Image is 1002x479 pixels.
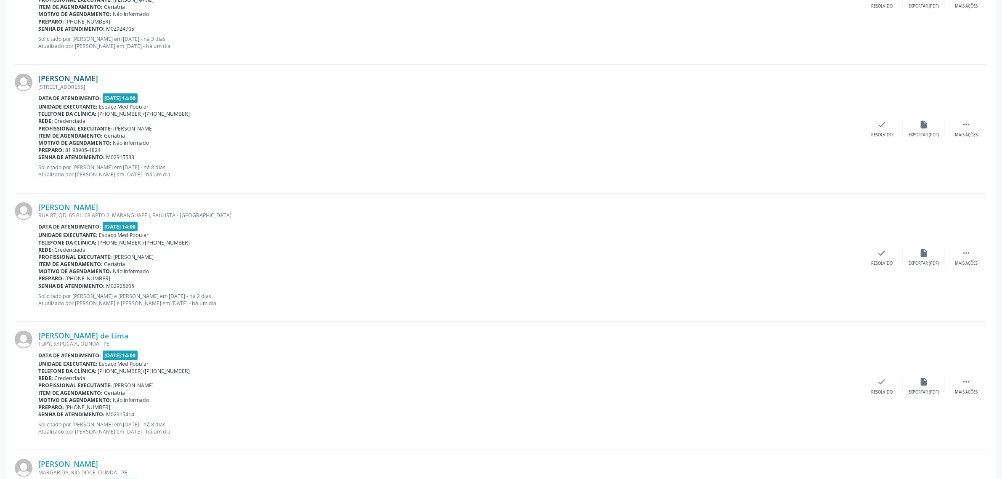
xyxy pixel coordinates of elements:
b: Preparo: [38,404,64,411]
b: Profissional executante: [38,125,112,132]
span: [PERSON_NAME] [114,382,154,389]
img: img [15,74,32,91]
div: Exportar (PDF) [909,3,939,9]
b: Senha de atendimento: [38,411,105,418]
i:  [962,120,971,129]
b: Telefone da clínica: [38,367,96,375]
div: Resolvido [871,389,893,395]
p: Solicitado por [PERSON_NAME] e [PERSON_NAME] em [DATE] - há 2 dias Atualizado por [PERSON_NAME] e... [38,293,861,307]
div: Exportar (PDF) [909,261,939,266]
b: Item de agendamento: [38,3,103,11]
b: Item de agendamento: [38,261,103,268]
b: Data de atendimento: [38,223,101,230]
span: Não informado [113,139,149,146]
div: Mais ações [955,132,978,138]
span: [PERSON_NAME] [114,253,154,261]
a: [PERSON_NAME] de Lima [38,331,128,340]
div: Mais ações [955,3,978,9]
b: Senha de atendimento: [38,154,105,161]
p: Solicitado por [PERSON_NAME] em [DATE] - há 8 dias Atualizado por [PERSON_NAME] em [DATE] - há um... [38,421,861,435]
span: Espaço Med Popular [99,360,149,367]
i: check [877,377,887,386]
span: Credenciada [55,375,86,382]
span: [PHONE_NUMBER]/[PHONE_NUMBER] [98,110,190,117]
span: Não informado [113,397,149,404]
i: insert_drive_file [920,248,929,258]
span: M02915414 [106,411,135,418]
span: 81 98905-1824 [66,146,101,154]
span: M02915533 [106,154,135,161]
div: Resolvido [871,261,893,266]
i: insert_drive_file [920,377,929,386]
span: Geriatria [104,261,125,268]
span: Espaço Med Popular [99,232,149,239]
div: Resolvido [871,132,893,138]
b: Rede: [38,375,53,382]
div: Mais ações [955,261,978,266]
b: Rede: [38,117,53,125]
span: [PERSON_NAME] [114,125,154,132]
b: Motivo de agendamento: [38,397,112,404]
div: RUA 87, QD. 65 BL. 08 APTO 2, MARANGUAPE I, PAULISTA - [GEOGRAPHIC_DATA] [38,212,861,219]
b: Profissional executante: [38,253,112,261]
span: M02925205 [106,282,135,290]
p: Solicitado por [PERSON_NAME] em [DATE] - há 3 dias Atualizado por [PERSON_NAME] em [DATE] - há um... [38,35,861,50]
span: Geriatria [104,132,125,139]
span: Espaço Med Popular [99,103,149,110]
span: [PHONE_NUMBER] [66,18,111,25]
i: check [877,248,887,258]
b: Senha de atendimento: [38,282,105,290]
img: img [15,331,32,349]
span: [PHONE_NUMBER] [66,275,111,282]
p: Solicitado por [PERSON_NAME] em [DATE] - há 8 dias Atualizado por [PERSON_NAME] em [DATE] - há um... [38,164,861,178]
div: Mais ações [955,389,978,395]
span: Credenciada [55,117,86,125]
div: Exportar (PDF) [909,132,939,138]
b: Data de atendimento: [38,95,101,102]
i:  [962,377,971,386]
span: Não informado [113,11,149,18]
div: [STREET_ADDRESS] [38,83,861,90]
b: Preparo: [38,275,64,282]
div: MARGARIDA, RIO DOCE, OLINDA - PE [38,469,861,476]
b: Motivo de agendamento: [38,268,112,275]
b: Motivo de agendamento: [38,11,112,18]
i: insert_drive_file [920,120,929,129]
img: img [15,459,32,477]
b: Item de agendamento: [38,132,103,139]
b: Unidade executante: [38,360,98,367]
span: [PHONE_NUMBER]/[PHONE_NUMBER] [98,367,190,375]
b: Motivo de agendamento: [38,139,112,146]
span: M02924705 [106,25,135,32]
b: Telefone da clínica: [38,239,96,246]
div: Resolvido [871,3,893,9]
span: Não informado [113,268,149,275]
img: img [15,202,32,220]
div: TUPY, SAPUCAIA, OLINDA - PE [38,340,861,347]
div: Exportar (PDF) [909,389,939,395]
b: Data de atendimento: [38,352,101,359]
span: [DATE] 14:00 [103,222,138,232]
b: Profissional executante: [38,382,112,389]
a: [PERSON_NAME] [38,459,98,468]
b: Item de agendamento: [38,389,103,397]
a: [PERSON_NAME] [38,202,98,212]
span: [PHONE_NUMBER] [66,404,111,411]
b: Telefone da clínica: [38,110,96,117]
b: Unidade executante: [38,232,98,239]
span: [DATE] 14:00 [103,351,138,360]
i:  [962,248,971,258]
span: [PHONE_NUMBER]/[PHONE_NUMBER] [98,239,190,246]
b: Senha de atendimento: [38,25,105,32]
a: [PERSON_NAME] [38,74,98,83]
i: check [877,120,887,129]
span: Credenciada [55,246,86,253]
b: Rede: [38,246,53,253]
b: Preparo: [38,18,64,25]
span: Geriatria [104,3,125,11]
b: Preparo: [38,146,64,154]
span: [DATE] 14:00 [103,93,138,103]
b: Unidade executante: [38,103,98,110]
span: Geriatria [104,389,125,397]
